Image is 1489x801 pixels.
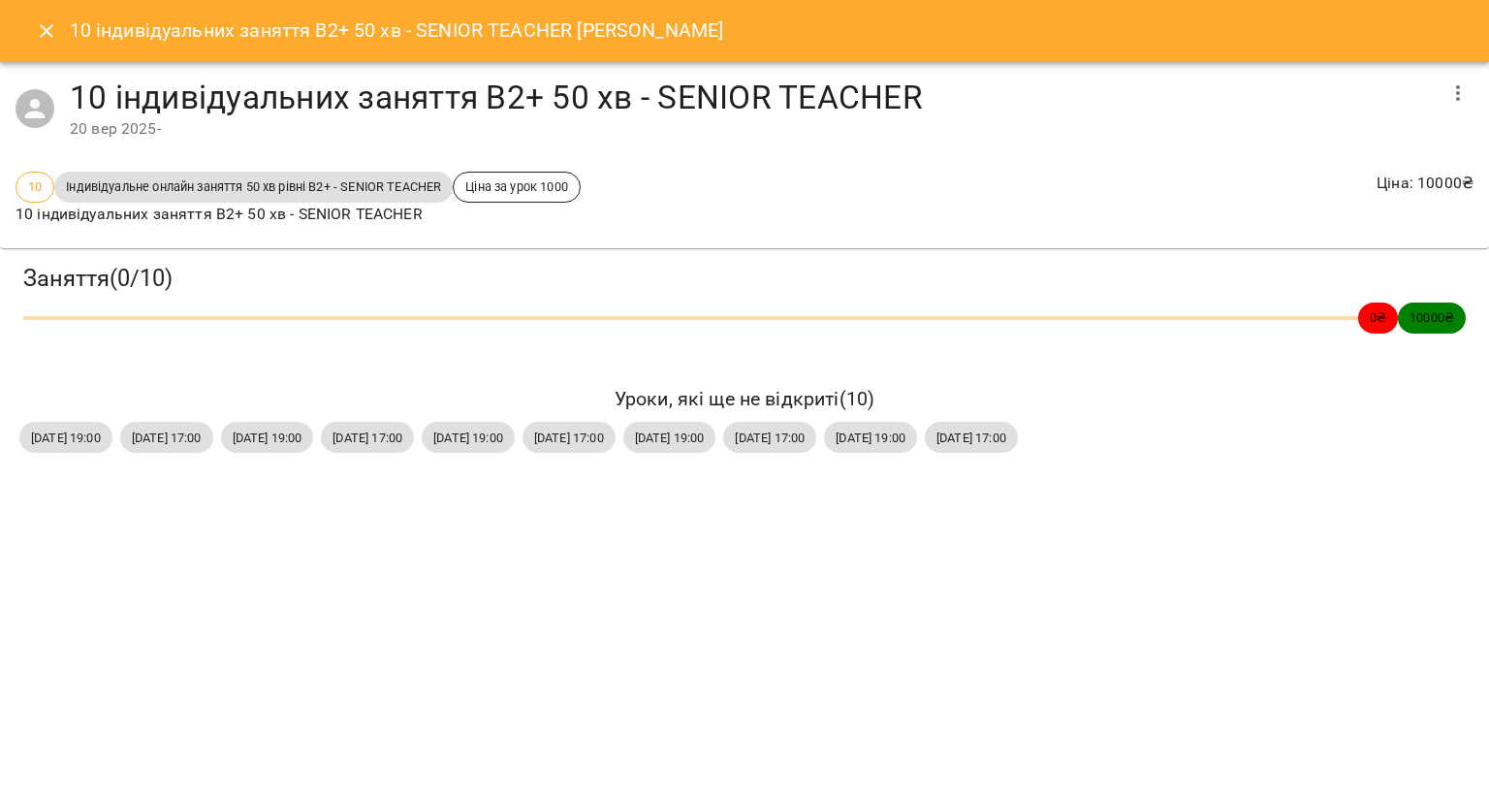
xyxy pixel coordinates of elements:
h6: Уроки, які ще не відкриті ( 10 ) [19,384,1470,414]
div: 20 вер 2025 - [70,117,1435,141]
span: [DATE] 17:00 [120,429,213,447]
span: Ціна за урок 1000 [454,177,580,196]
span: [DATE] 17:00 [523,429,616,447]
span: [DATE] 17:00 [925,429,1018,447]
h6: 10 індивідуальних заняття B2+ 50 хв - SENIOR TEACHER [PERSON_NAME] [70,16,724,46]
span: Індивідуальне онлайн заняття 50 хв рівні В2+ - SENIOR TEACHER [54,177,453,196]
span: [DATE] 17:00 [723,429,816,447]
span: [DATE] 19:00 [623,429,716,447]
span: [DATE] 19:00 [19,429,112,447]
p: 10 індивідуальних заняття B2+ 50 хв - SENIOR TEACHER [16,203,581,226]
span: [DATE] 19:00 [824,429,917,447]
p: Ціна : 10000 ₴ [1377,172,1473,195]
span: [DATE] 19:00 [221,429,314,447]
h3: Заняття ( 0 / 10 ) [23,264,1466,294]
button: Close [23,8,70,54]
span: [DATE] 17:00 [321,429,414,447]
span: 0 ₴ [1358,308,1398,327]
h4: 10 індивідуальних заняття B2+ 50 хв - SENIOR TEACHER [70,78,1435,117]
span: 10000 ₴ [1398,308,1466,327]
span: 10 [16,177,53,196]
span: [DATE] 19:00 [422,429,515,447]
